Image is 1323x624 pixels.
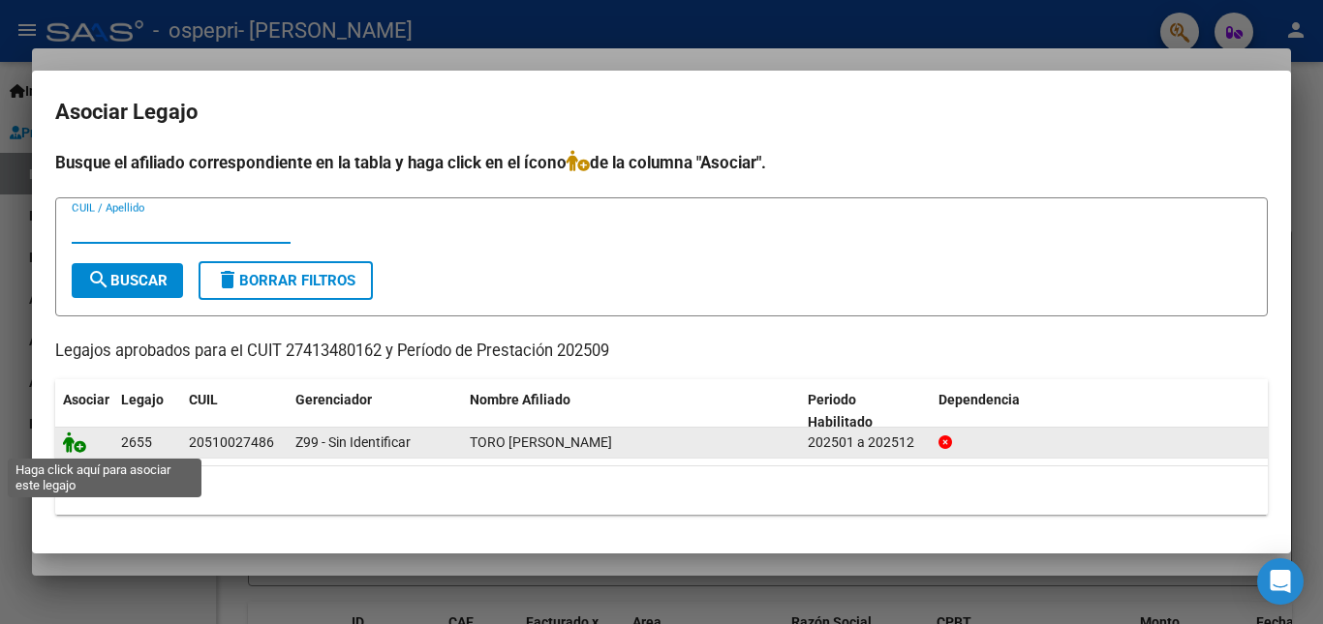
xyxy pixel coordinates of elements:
span: Gerenciador [295,392,372,407]
datatable-header-cell: Gerenciador [288,379,462,443]
span: Buscar [87,272,168,289]
span: TORO MAXIMO ESEQUIEL [470,434,612,450]
span: Z99 - Sin Identificar [295,434,411,450]
div: 1 registros [55,466,1268,515]
datatable-header-cell: Asociar [55,379,113,443]
datatable-header-cell: Legajo [113,379,181,443]
span: Legajo [121,392,164,407]
datatable-header-cell: Nombre Afiliado [462,379,800,443]
h4: Busque el afiliado correspondiente en la tabla y haga click en el ícono de la columna "Asociar". [55,150,1268,175]
span: CUIL [189,392,218,407]
div: 20510027486 [189,431,274,454]
h2: Asociar Legajo [55,94,1268,131]
datatable-header-cell: CUIL [181,379,288,443]
span: Periodo Habilitado [808,392,873,430]
div: Open Intercom Messenger [1257,558,1304,605]
span: 2655 [121,434,152,450]
span: Dependencia [938,392,1020,407]
datatable-header-cell: Dependencia [931,379,1269,443]
mat-icon: delete [216,268,239,291]
button: Buscar [72,263,183,298]
span: Asociar [63,392,109,407]
span: Nombre Afiliado [470,392,570,407]
span: Borrar Filtros [216,272,355,289]
div: 202501 a 202512 [808,431,923,454]
p: Legajos aprobados para el CUIT 27413480162 y Período de Prestación 202509 [55,340,1268,364]
button: Borrar Filtros [199,261,373,300]
mat-icon: search [87,268,110,291]
datatable-header-cell: Periodo Habilitado [800,379,931,443]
